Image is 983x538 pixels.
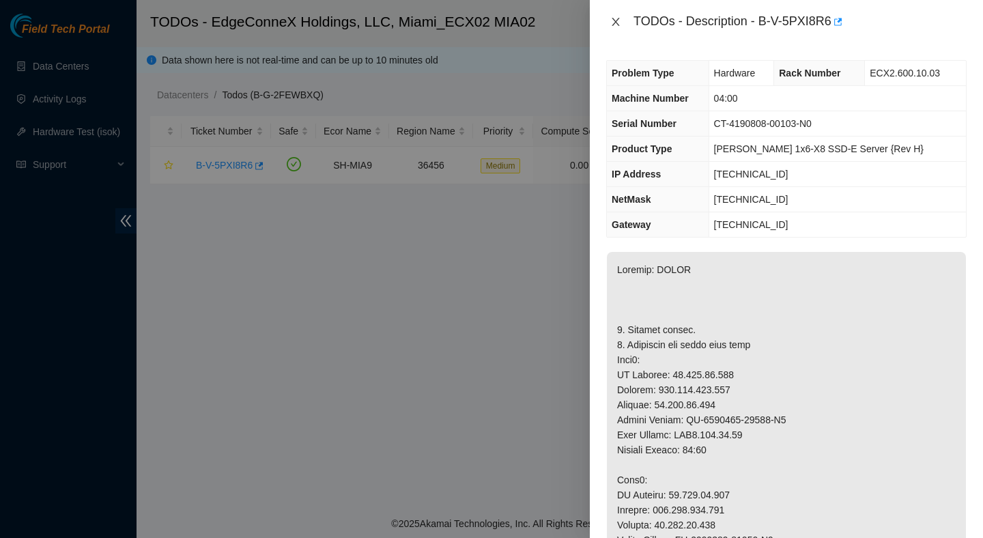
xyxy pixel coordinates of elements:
span: [TECHNICAL_ID] [714,219,788,230]
span: CT-4190808-00103-N0 [714,118,812,129]
span: 04:00 [714,93,738,104]
span: NetMask [612,194,651,205]
span: Machine Number [612,93,689,104]
span: Gateway [612,219,651,230]
span: [PERSON_NAME] 1x6-X8 SSD-E Server {Rev H} [714,143,924,154]
span: [TECHNICAL_ID] [714,194,788,205]
span: Serial Number [612,118,676,129]
span: ECX2.600.10.03 [870,68,940,79]
span: Problem Type [612,68,674,79]
span: Rack Number [779,68,840,79]
div: TODOs - Description - B-V-5PXI8R6 [633,11,967,33]
span: Hardware [714,68,756,79]
span: [TECHNICAL_ID] [714,169,788,180]
span: close [610,16,621,27]
span: IP Address [612,169,661,180]
button: Close [606,16,625,29]
span: Product Type [612,143,672,154]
